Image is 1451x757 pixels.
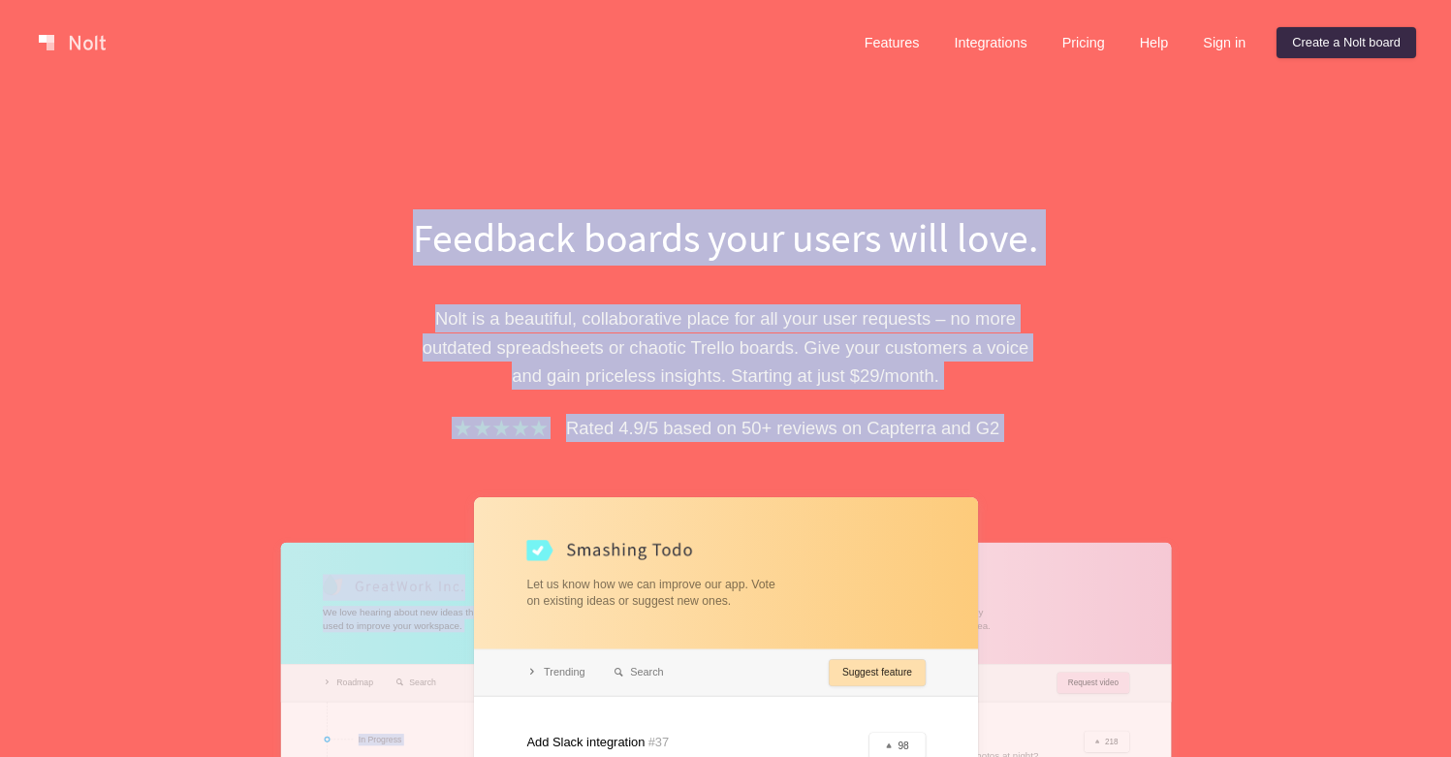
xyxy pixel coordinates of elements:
a: Features [849,27,935,58]
h1: Feedback boards your users will love. [392,209,1060,266]
a: Help [1124,27,1184,58]
img: stars.b067e34983.png [452,417,551,439]
a: Integrations [938,27,1042,58]
p: Rated 4.9/5 based on 50+ reviews on Capterra and G2 [566,414,999,442]
a: Sign in [1187,27,1261,58]
p: Nolt is a beautiful, collaborative place for all your user requests – no more outdated spreadshee... [392,304,1060,390]
a: Pricing [1047,27,1120,58]
a: Create a Nolt board [1277,27,1416,58]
